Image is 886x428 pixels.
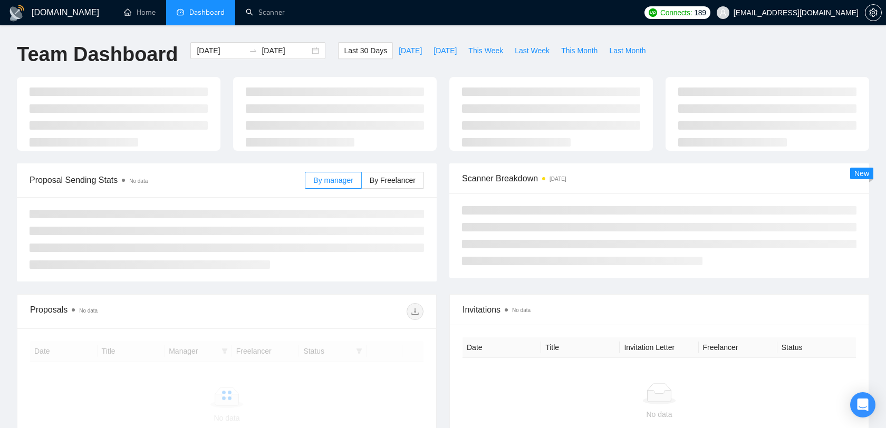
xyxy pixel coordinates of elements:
[541,337,620,358] th: Title
[177,8,184,16] span: dashboard
[865,4,882,21] button: setting
[649,8,657,17] img: upwork-logo.png
[719,9,727,16] span: user
[609,45,646,56] span: Last Month
[603,42,651,59] button: Last Month
[249,46,257,55] span: swap-right
[550,176,566,182] time: [DATE]
[777,337,856,358] th: Status
[694,7,706,18] span: 189
[463,42,509,59] button: This Week
[561,45,598,56] span: This Month
[129,178,148,184] span: No data
[393,42,428,59] button: [DATE]
[434,45,457,56] span: [DATE]
[370,176,416,184] span: By Freelancer
[699,337,777,358] th: Freelancer
[124,8,156,17] a: homeHome
[399,45,422,56] span: [DATE]
[246,8,285,17] a: searchScanner
[468,45,503,56] span: This Week
[17,42,178,67] h1: Team Dashboard
[197,45,245,56] input: Start date
[463,337,541,358] th: Date
[865,8,881,17] span: setting
[338,42,393,59] button: Last 30 Days
[249,46,257,55] span: to
[313,176,353,184] span: By manager
[30,303,227,320] div: Proposals
[865,8,882,17] a: setting
[79,308,98,314] span: No data
[850,392,875,417] div: Open Intercom Messenger
[189,8,225,17] span: Dashboard
[515,45,550,56] span: Last Week
[8,5,25,22] img: logo
[555,42,603,59] button: This Month
[620,337,698,358] th: Invitation Letter
[344,45,387,56] span: Last 30 Days
[262,45,310,56] input: End date
[660,7,692,18] span: Connects:
[512,307,531,313] span: No data
[30,173,305,187] span: Proposal Sending Stats
[471,408,848,420] div: No data
[509,42,555,59] button: Last Week
[463,303,856,316] span: Invitations
[462,172,856,185] span: Scanner Breakdown
[854,169,869,178] span: New
[428,42,463,59] button: [DATE]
